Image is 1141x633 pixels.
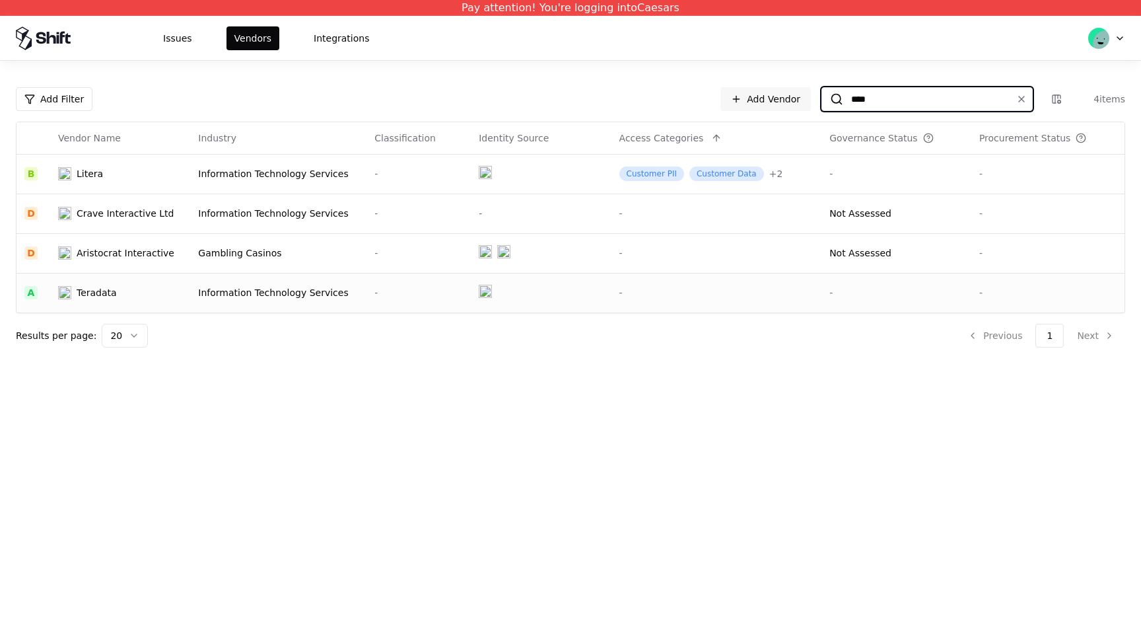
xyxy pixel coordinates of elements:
img: entra.microsoft.com [479,285,492,298]
div: Customer PII [619,167,684,181]
button: Add Filter [16,87,92,111]
div: + 2 [769,167,783,180]
div: A [24,286,38,299]
div: Vendor Name [58,131,121,145]
div: Classification [374,131,436,145]
img: entra.microsoft.com [479,166,492,179]
div: - [374,286,463,299]
div: Gambling Casinos [198,246,359,260]
button: Vendors [226,26,279,50]
div: - [979,286,1117,299]
img: Crave Interactive Ltd [58,207,71,220]
button: Issues [155,26,200,50]
div: Identity Source [479,131,549,145]
div: Access Categories [619,131,704,145]
div: - [979,246,1117,260]
img: Litera [58,167,71,180]
img: Aristocrat Interactive [58,246,71,260]
div: Teradata [77,286,117,299]
div: Information Technology Services [198,167,359,180]
p: Results per page: [16,329,96,342]
div: 4 items [1072,93,1125,106]
div: - [829,286,963,299]
div: Information Technology Services [198,207,359,220]
div: - [619,246,814,260]
div: Governance Status [829,131,918,145]
div: - [619,286,814,299]
img: Teradata [58,286,71,299]
div: D [24,246,38,260]
div: Industry [198,131,236,145]
div: D [24,207,38,220]
div: Crave Interactive Ltd [77,207,174,220]
div: - [374,246,463,260]
img: entra.microsoft.com [479,245,492,258]
div: B [24,167,38,180]
div: - [374,167,463,180]
div: Aristocrat Interactive [77,246,174,260]
img: okta.com [497,245,510,258]
div: - [979,207,1117,220]
button: Integrations [306,26,377,50]
div: Not Assessed [829,207,891,220]
div: - [479,207,603,220]
nav: pagination [957,324,1125,348]
div: Litera [77,167,103,180]
div: Customer Data [689,167,764,181]
button: +2 [769,167,783,180]
a: Add Vendor [720,87,811,111]
div: - [374,207,463,220]
div: Not Assessed [829,246,891,260]
div: - [829,167,963,180]
div: - [619,207,814,220]
div: Procurement Status [979,131,1071,145]
div: - [979,167,1117,180]
div: Information Technology Services [198,286,359,299]
button: 1 [1035,324,1064,348]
